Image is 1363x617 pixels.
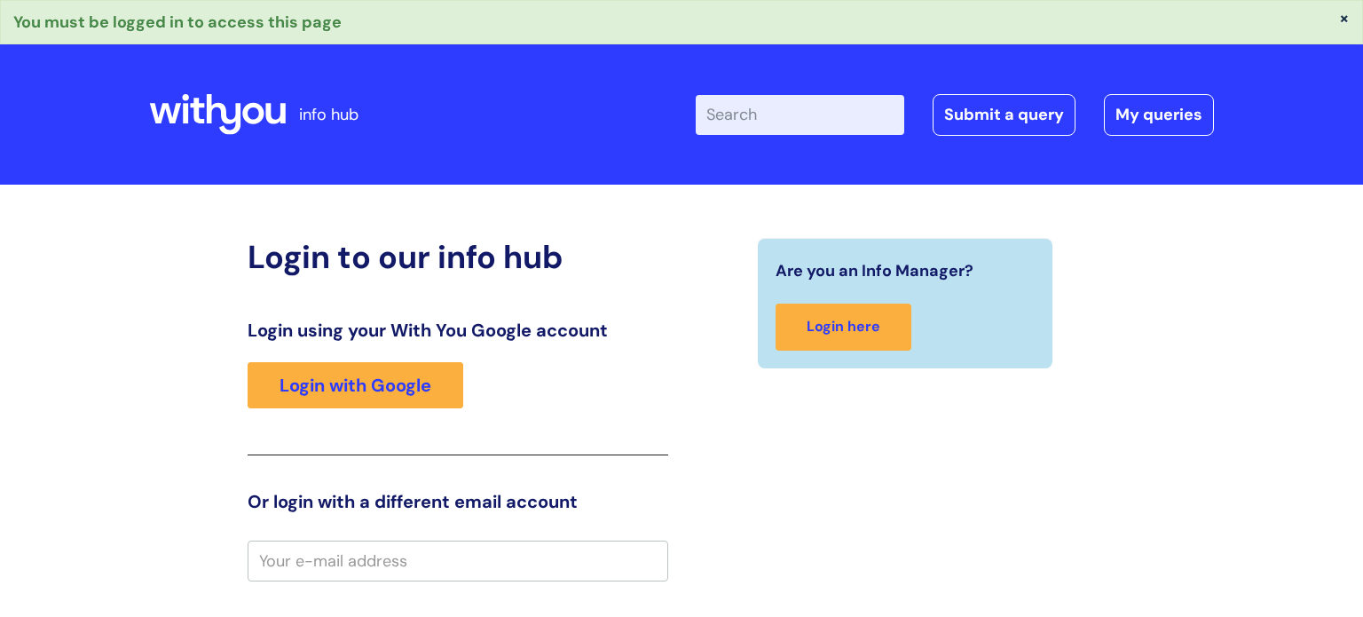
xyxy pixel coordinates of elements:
h2: Login to our info hub [248,238,668,276]
span: Are you an Info Manager? [776,257,973,285]
input: Your e-mail address [248,541,668,581]
h3: Or login with a different email account [248,491,668,512]
a: Login here [776,304,911,351]
input: Search [696,95,904,134]
a: Login with Google [248,362,463,408]
a: Submit a query [933,94,1075,135]
a: My queries [1104,94,1214,135]
button: × [1339,10,1350,26]
h3: Login using your With You Google account [248,320,668,341]
p: info hub [299,100,358,129]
